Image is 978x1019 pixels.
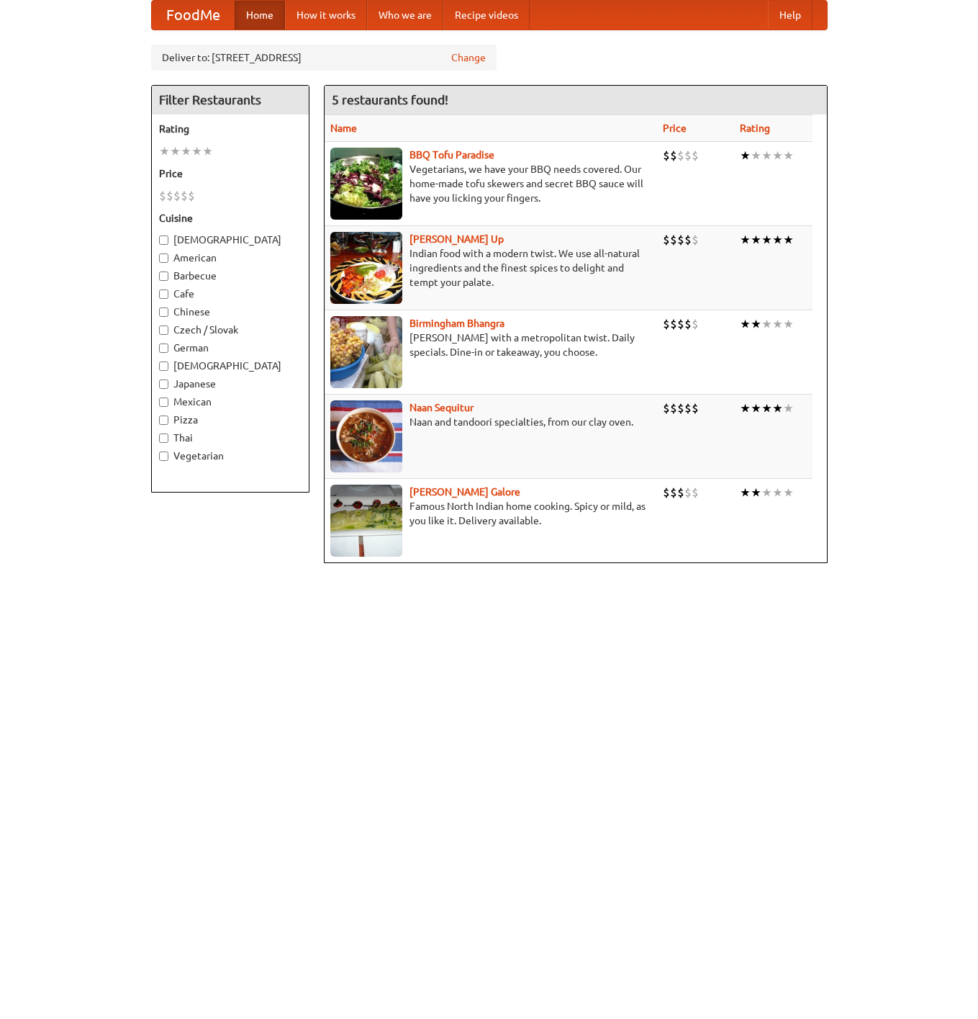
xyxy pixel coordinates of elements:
li: $ [684,400,692,416]
b: Naan Sequitur [409,402,474,413]
li: $ [684,485,692,500]
li: $ [677,485,684,500]
a: Change [451,50,486,65]
p: Naan and tandoori specialties, from our clay oven. [330,415,652,429]
li: $ [692,232,699,248]
input: Pizza [159,416,168,425]
input: Czech / Slovak [159,326,168,335]
li: $ [670,316,677,332]
label: [DEMOGRAPHIC_DATA] [159,359,302,373]
a: Birmingham Bhangra [409,318,504,329]
a: Recipe videos [443,1,530,30]
li: $ [663,316,670,332]
li: $ [670,148,677,163]
li: $ [188,188,195,204]
li: $ [692,316,699,332]
label: [DEMOGRAPHIC_DATA] [159,233,302,247]
li: ★ [783,316,794,332]
li: ★ [783,148,794,163]
li: $ [677,148,684,163]
li: ★ [772,148,783,163]
li: ★ [751,485,761,500]
li: ★ [740,485,751,500]
li: $ [159,188,166,204]
li: ★ [751,148,761,163]
a: Who we are [367,1,443,30]
li: ★ [772,400,783,416]
img: bhangra.jpg [330,316,402,388]
input: Thai [159,434,168,443]
input: American [159,253,168,263]
li: $ [692,400,699,416]
h4: Filter Restaurants [152,86,309,115]
input: [DEMOGRAPHIC_DATA] [159,362,168,371]
li: $ [181,188,188,204]
input: Cafe [159,289,168,299]
li: $ [166,188,173,204]
li: $ [677,232,684,248]
li: ★ [740,316,751,332]
div: Deliver to: [STREET_ADDRESS] [151,45,497,71]
li: $ [670,485,677,500]
li: ★ [751,400,761,416]
label: Barbecue [159,269,302,283]
li: ★ [202,143,213,159]
li: $ [670,400,677,416]
li: ★ [740,232,751,248]
h5: Cuisine [159,211,302,225]
li: ★ [772,485,783,500]
li: ★ [740,148,751,163]
label: Thai [159,431,302,445]
li: ★ [783,400,794,416]
a: Help [768,1,812,30]
li: $ [663,485,670,500]
li: ★ [740,400,751,416]
li: $ [173,188,181,204]
p: Indian food with a modern twist. We use all-natural ingredients and the finest spices to delight ... [330,246,652,289]
img: curryup.jpg [330,232,402,304]
li: ★ [761,232,772,248]
a: BBQ Tofu Paradise [409,149,494,161]
ng-pluralize: 5 restaurants found! [332,93,448,107]
a: Price [663,122,687,134]
a: Name [330,122,357,134]
input: Mexican [159,398,168,407]
li: ★ [181,143,191,159]
a: [PERSON_NAME] Galore [409,486,520,498]
li: ★ [761,316,772,332]
a: Home [235,1,285,30]
li: ★ [772,316,783,332]
li: ★ [170,143,181,159]
a: [PERSON_NAME] Up [409,233,504,245]
a: Rating [740,122,770,134]
li: ★ [751,232,761,248]
label: Czech / Slovak [159,323,302,337]
li: $ [692,485,699,500]
li: ★ [761,400,772,416]
input: [DEMOGRAPHIC_DATA] [159,235,168,245]
li: ★ [751,316,761,332]
li: $ [663,148,670,163]
li: $ [670,232,677,248]
a: FoodMe [152,1,235,30]
li: $ [684,148,692,163]
li: $ [684,232,692,248]
label: American [159,251,302,265]
li: ★ [761,148,772,163]
p: Famous North Indian home cooking. Spicy or mild, as you like it. Delivery available. [330,499,652,528]
input: Japanese [159,380,168,389]
input: Vegetarian [159,452,168,461]
input: German [159,344,168,353]
li: ★ [783,232,794,248]
li: $ [677,316,684,332]
li: ★ [761,485,772,500]
label: Mexican [159,395,302,409]
a: How it works [285,1,367,30]
label: Vegetarian [159,449,302,463]
input: Chinese [159,308,168,317]
li: ★ [772,232,783,248]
